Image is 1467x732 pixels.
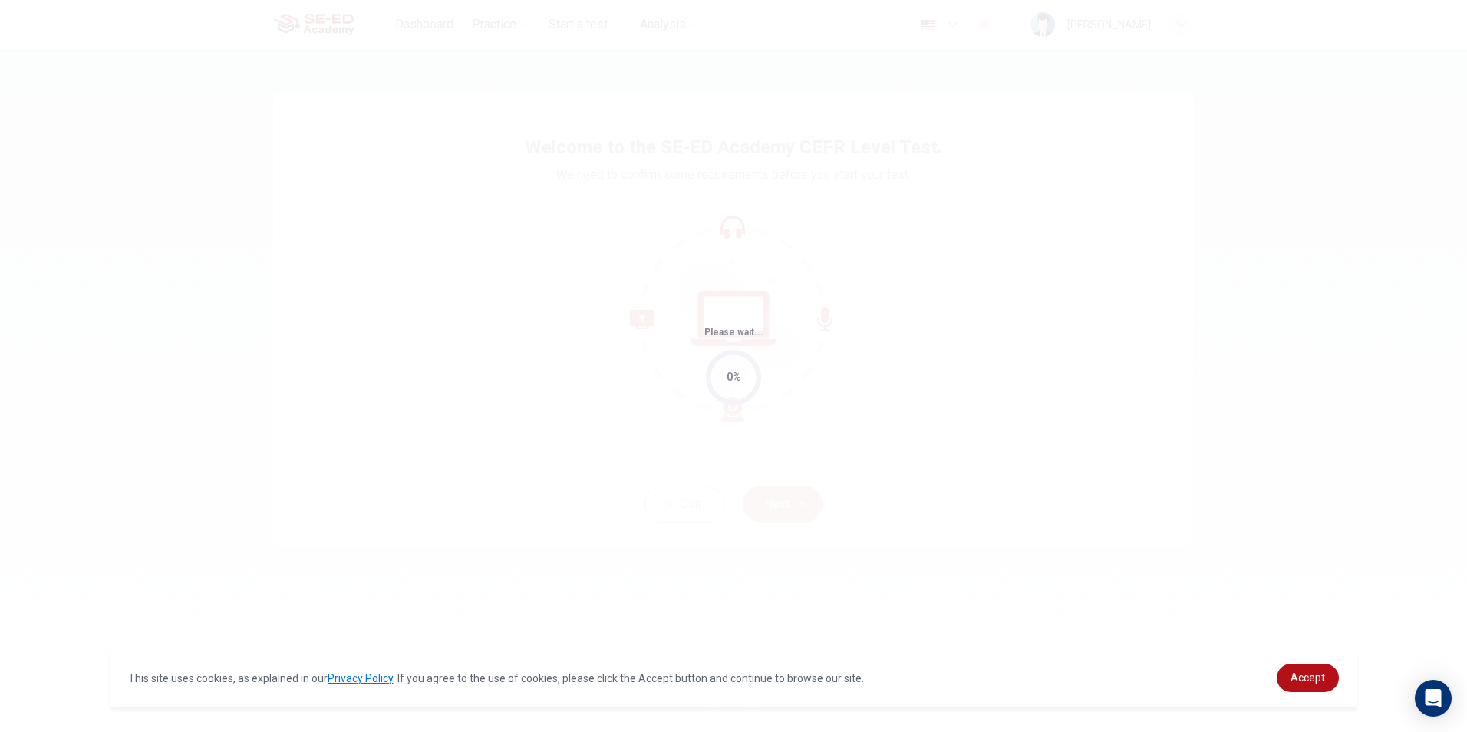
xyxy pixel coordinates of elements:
[1291,671,1325,684] span: Accept
[110,648,1357,707] div: cookieconsent
[704,327,763,338] span: Please wait...
[1415,680,1452,717] div: Open Intercom Messenger
[128,672,864,684] span: This site uses cookies, as explained in our . If you agree to the use of cookies, please click th...
[727,368,741,386] div: 0%
[1277,664,1339,692] a: dismiss cookie message
[328,672,393,684] a: Privacy Policy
